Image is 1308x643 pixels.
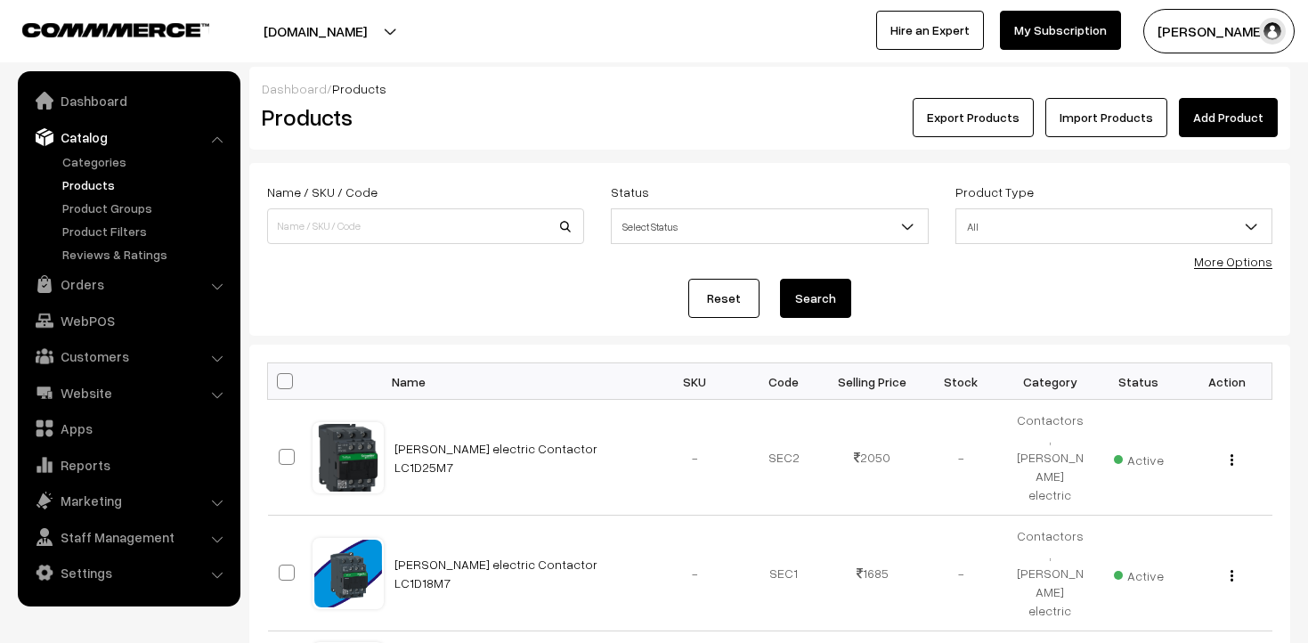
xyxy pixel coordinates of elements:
[913,98,1034,137] button: Export Products
[22,557,234,589] a: Settings
[956,211,1271,242] span: All
[22,412,234,444] a: Apps
[1194,254,1272,269] a: More Options
[828,516,917,631] td: 1685
[1179,98,1278,137] a: Add Product
[1259,18,1286,45] img: user
[22,268,234,300] a: Orders
[58,152,234,171] a: Categories
[612,211,927,242] span: Select Status
[688,279,760,318] a: Reset
[58,199,234,217] a: Product Groups
[262,81,327,96] a: Dashboard
[22,85,234,117] a: Dashboard
[22,521,234,553] a: Staff Management
[58,222,234,240] a: Product Filters
[384,363,651,400] th: Name
[917,516,1006,631] td: -
[876,11,984,50] a: Hire an Expert
[651,363,740,400] th: SKU
[739,516,828,631] td: SEC1
[917,400,1006,516] td: -
[611,183,649,201] label: Status
[651,516,740,631] td: -
[739,400,828,516] td: SEC2
[1143,9,1295,53] button: [PERSON_NAME]…
[1005,400,1094,516] td: Contactors, [PERSON_NAME] electric
[1183,363,1272,400] th: Action
[739,363,828,400] th: Code
[267,208,584,244] input: Name / SKU / Code
[955,183,1034,201] label: Product Type
[262,79,1278,98] div: /
[22,377,234,409] a: Website
[22,484,234,517] a: Marketing
[955,208,1272,244] span: All
[828,363,917,400] th: Selling Price
[201,9,429,53] button: [DOMAIN_NAME]
[1114,446,1164,469] span: Active
[22,23,209,37] img: COMMMERCE
[22,340,234,372] a: Customers
[1045,98,1167,137] a: Import Products
[828,400,917,516] td: 2050
[262,103,582,131] h2: Products
[22,305,234,337] a: WebPOS
[394,441,597,475] a: [PERSON_NAME] electric Contactor LC1D25M7
[651,400,740,516] td: -
[22,449,234,481] a: Reports
[22,121,234,153] a: Catalog
[611,208,928,244] span: Select Status
[394,557,597,590] a: [PERSON_NAME] electric Contactor LC1D18M7
[1000,11,1121,50] a: My Subscription
[22,18,178,39] a: COMMMERCE
[1005,363,1094,400] th: Category
[1231,570,1233,582] img: Menu
[780,279,851,318] button: Search
[1094,363,1183,400] th: Status
[267,183,378,201] label: Name / SKU / Code
[332,81,386,96] span: Products
[917,363,1006,400] th: Stock
[1231,454,1233,466] img: Menu
[1114,562,1164,585] span: Active
[58,175,234,194] a: Products
[58,245,234,264] a: Reviews & Ratings
[1005,516,1094,631] td: Contactors, [PERSON_NAME] electric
